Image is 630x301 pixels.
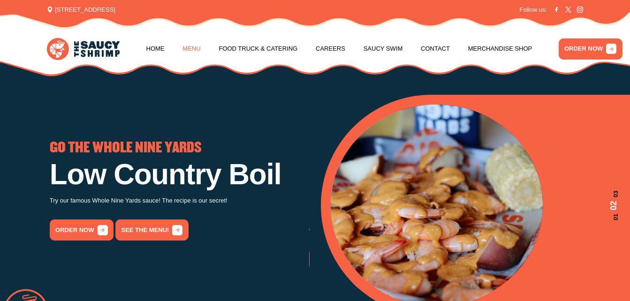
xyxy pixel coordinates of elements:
[316,31,345,67] a: Careers
[309,225,569,235] p: Come and try a taste of Statesboro's oldest Low Country Boil restaurant!
[50,196,309,206] p: Try our famous Whole Nine Yards sauce! The recipe is our secret!
[607,191,620,197] span: 03
[309,160,569,218] h1: Sizzling Savory Seafood
[219,31,297,67] a: Food Truck & Catering
[115,219,188,241] a: See the menu!
[50,160,309,189] h1: Low Country Boil
[364,31,403,67] a: Saucy Swim
[146,31,165,67] a: Home
[182,31,200,67] a: Menu
[421,31,450,67] a: Contact
[50,219,114,241] a: order now
[468,31,532,67] a: Merchandise Shop
[607,201,620,210] span: 02
[520,5,547,15] span: Follow us:
[50,142,309,241] div: 2 / 3
[47,38,120,60] img: logo
[47,5,115,15] span: [STREET_ADDRESS]
[607,213,620,220] span: 01
[309,248,373,270] a: order now
[559,38,622,60] a: ORDER NOW
[309,142,419,155] span: LOW COUNTRY BOIL
[50,142,202,155] span: GO THE WHOLE NINE YARDS
[309,142,569,270] div: 3 / 3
